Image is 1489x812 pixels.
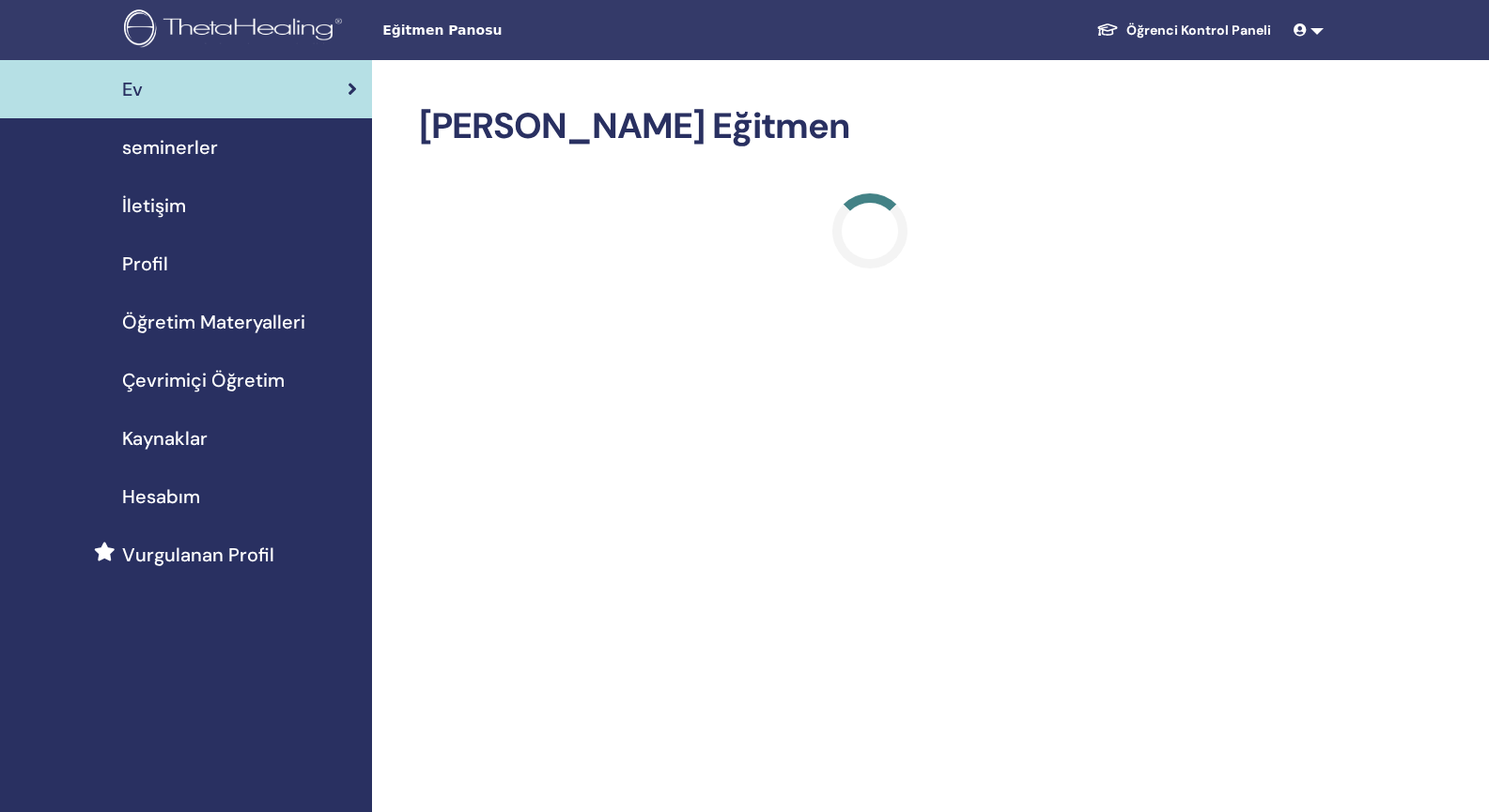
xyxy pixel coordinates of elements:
[122,424,208,452] span: Kaynaklar
[382,21,664,40] span: Eğitmen Panosu
[124,9,349,52] img: logo.png
[122,75,143,103] span: Ev
[122,308,305,336] span: Öğretim Materyalleri
[1081,13,1286,48] a: Öğrenci Kontrol Paneli
[122,133,218,161] span: seminerler
[1096,22,1119,38] img: graduation-cap-white.svg
[122,541,274,569] span: Vurgulanan Profil
[122,483,200,511] span: Hesabım
[122,366,285,394] span: Çevrimiçi Öğretim
[122,192,186,220] span: İletişim
[122,250,168,278] span: Profil
[419,105,1320,148] h2: [PERSON_NAME] Eğitmen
